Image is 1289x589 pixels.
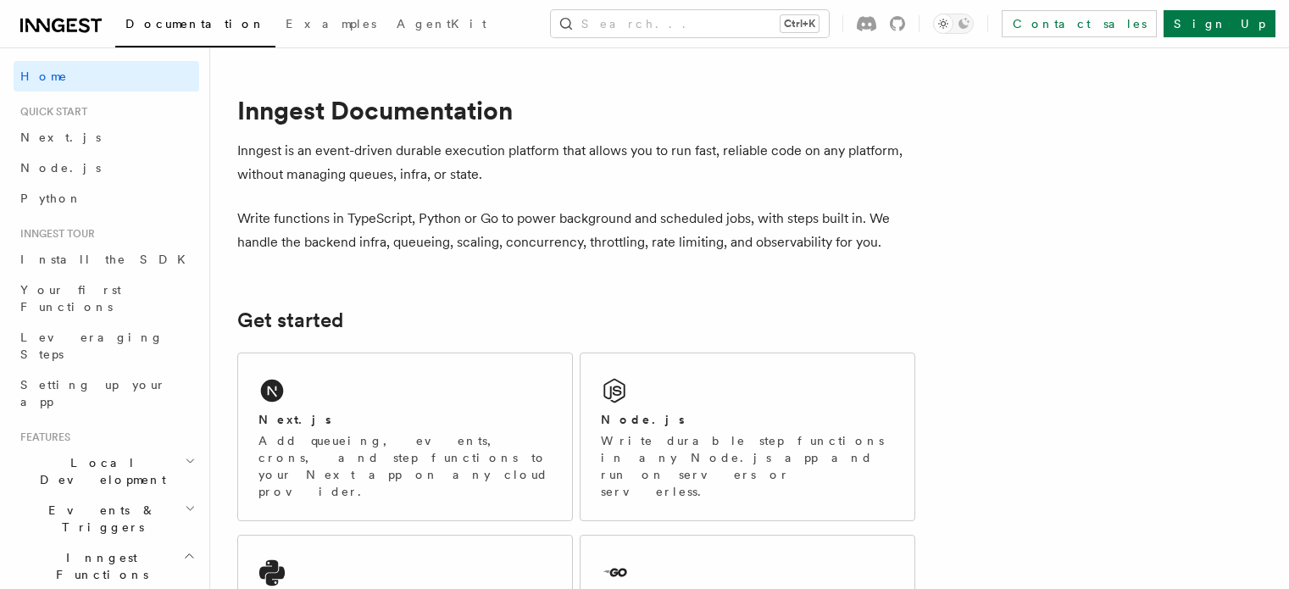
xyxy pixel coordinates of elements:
[580,353,915,521] a: Node.jsWrite durable step functions in any Node.js app and run on servers or serverless.
[237,353,573,521] a: Next.jsAdd queueing, events, crons, and step functions to your Next app on any cloud provider.
[14,183,199,214] a: Python
[1164,10,1275,37] a: Sign Up
[601,432,894,500] p: Write durable step functions in any Node.js app and run on servers or serverless.
[14,431,70,444] span: Features
[115,5,275,47] a: Documentation
[286,17,376,31] span: Examples
[20,161,101,175] span: Node.js
[14,122,199,153] a: Next.js
[14,227,95,241] span: Inngest tour
[551,10,829,37] button: Search...Ctrl+K
[237,95,915,125] h1: Inngest Documentation
[14,549,183,583] span: Inngest Functions
[14,447,199,495] button: Local Development
[237,207,915,254] p: Write functions in TypeScript, Python or Go to power background and scheduled jobs, with steps bu...
[933,14,974,34] button: Toggle dark mode
[1002,10,1157,37] a: Contact sales
[20,68,68,85] span: Home
[14,370,199,417] a: Setting up your app
[14,153,199,183] a: Node.js
[20,331,164,361] span: Leveraging Steps
[237,139,915,186] p: Inngest is an event-driven durable execution platform that allows you to run fast, reliable code ...
[14,322,199,370] a: Leveraging Steps
[20,131,101,144] span: Next.js
[275,5,386,46] a: Examples
[258,411,331,428] h2: Next.js
[20,253,196,266] span: Install the SDK
[20,378,166,408] span: Setting up your app
[781,15,819,32] kbd: Ctrl+K
[14,275,199,322] a: Your first Functions
[14,105,87,119] span: Quick start
[125,17,265,31] span: Documentation
[237,308,343,332] a: Get started
[14,495,199,542] button: Events & Triggers
[14,61,199,92] a: Home
[14,502,185,536] span: Events & Triggers
[397,17,486,31] span: AgentKit
[386,5,497,46] a: AgentKit
[14,244,199,275] a: Install the SDK
[601,411,685,428] h2: Node.js
[14,454,185,488] span: Local Development
[20,192,82,205] span: Python
[258,432,552,500] p: Add queueing, events, crons, and step functions to your Next app on any cloud provider.
[20,283,121,314] span: Your first Functions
